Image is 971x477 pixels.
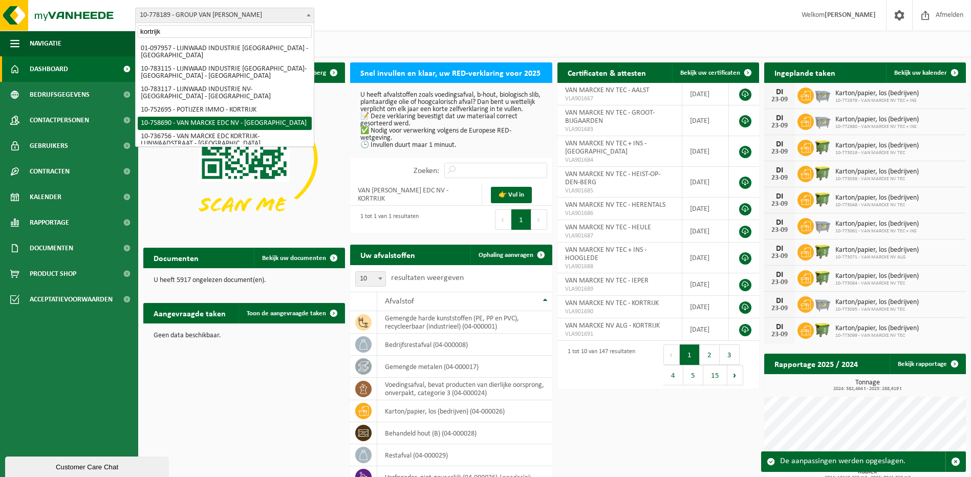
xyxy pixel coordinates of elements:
[835,124,919,130] span: 10-772980 - VAN MARCKE NV TEC + INS
[814,295,831,312] img: WB-2500-GAL-GY-04
[780,452,945,471] div: De aanpassingen werden opgeslagen.
[239,303,344,323] a: Toon de aangevraagde taken
[565,140,646,156] span: VAN MARCKE NV TEC + INS - [GEOGRAPHIC_DATA]
[470,245,551,265] a: Ophaling aanvragen
[377,444,552,466] td: restafval (04-000029)
[769,175,790,182] div: 23-09
[565,224,651,231] span: VAN MARCKE NV TEC - HEULE
[814,269,831,286] img: WB-1100-HPE-GN-51
[835,194,919,202] span: Karton/papier, los (bedrijven)
[5,454,171,477] iframe: chat widget
[769,279,790,286] div: 23-09
[138,83,312,103] li: 10-783117 - LIJNWAAD INDUSTRIE NV-[GEOGRAPHIC_DATA] - [GEOGRAPHIC_DATA]
[769,331,790,338] div: 23-09
[835,228,919,234] span: 10-773061 - VAN MARCKE NV TEC + INS
[890,354,965,374] a: Bekijk rapportage
[769,166,790,175] div: DI
[30,107,89,133] span: Contactpersonen
[814,164,831,182] img: WB-1100-HPE-GN-51
[764,354,868,374] h2: Rapportage 2025 / 2024
[377,400,552,422] td: karton/papier, los (bedrijven) (04-000026)
[414,167,439,175] label: Zoeken:
[138,42,312,62] li: 01-097957 - LIJNWAAD INDUSTRIE [GEOGRAPHIC_DATA] - [GEOGRAPHIC_DATA]
[377,378,552,400] td: voedingsafval, bevat producten van dierlijke oorsprong, onverpakt, categorie 3 (04-000024)
[835,98,919,104] span: 10-772978 - VAN MARCKE NV TEC + INS
[835,254,919,261] span: 10-773071 - VAN MARCKE NV ALG
[814,86,831,103] img: WB-2500-GAL-GY-04
[254,248,344,268] a: Bekijk uw documenten
[663,365,683,385] button: 4
[682,167,729,198] td: [DATE]
[886,62,965,83] a: Bekijk uw kalender
[565,308,675,316] span: VLA901690
[682,136,729,167] td: [DATE]
[683,365,703,385] button: 5
[565,170,660,186] span: VAN MARCKE NV TEC - HEIST-OP-DEN-BERG
[894,70,947,76] span: Bekijk uw kalender
[355,208,419,231] div: 1 tot 1 van 1 resultaten
[565,95,675,103] span: VLA901667
[377,356,552,378] td: gemengde metalen (04-000017)
[356,272,385,286] span: 10
[30,235,73,261] span: Documenten
[769,140,790,148] div: DI
[814,190,831,208] img: WB-1100-HPE-GN-51
[138,103,312,117] li: 10-752695 - POTIJZER IMMO - KORTRIJK
[682,243,729,273] td: [DATE]
[835,246,919,254] span: Karton/papier, los (bedrijven)
[531,209,547,230] button: Next
[769,96,790,103] div: 23-09
[565,263,675,271] span: VLA901688
[30,184,61,210] span: Kalender
[557,62,656,82] h2: Certificaten & attesten
[491,187,532,203] a: 👉 Vul in
[769,323,790,331] div: DI
[663,344,680,365] button: Previous
[247,310,326,317] span: Toon de aangevraagde taken
[769,386,966,392] span: 2024: 582,464 t - 2025: 288,619 t
[565,156,675,164] span: VLA901684
[154,277,335,284] p: U heeft 5917 ongelezen document(en).
[769,305,790,312] div: 23-09
[682,83,729,105] td: [DATE]
[835,307,919,313] span: 10-773095 - VAN MARCKE NV TEC
[814,321,831,338] img: WB-1100-HPE-GN-51
[682,318,729,341] td: [DATE]
[680,70,740,76] span: Bekijk uw certificaten
[565,322,660,330] span: VAN MARCKE NV ALG - KORTRIJK
[350,62,551,82] h2: Snel invullen en klaar, uw RED-verklaring voor 2025
[385,297,414,306] span: Afvalstof
[565,232,675,240] span: VLA901687
[565,201,665,209] span: VAN MARCKE NV TEC - HERENTALS
[136,8,314,23] span: 10-778189 - GROUP VAN MARCKE
[835,272,919,280] span: Karton/papier, los (bedrijven)
[565,209,675,218] span: VLA901686
[700,344,720,365] button: 2
[565,86,650,94] span: VAN MARCKE NV TEC - AALST
[565,246,646,262] span: VAN MARCKE NV TEC + INS - HOOGLEDE
[835,116,919,124] span: Karton/papier, los (bedrijven)
[295,62,344,83] button: Verberg
[680,344,700,365] button: 1
[377,334,552,356] td: bedrijfsrestafval (04-000008)
[682,105,729,136] td: [DATE]
[30,261,76,287] span: Product Shop
[143,303,236,323] h2: Aangevraagde taken
[769,297,790,305] div: DI
[565,187,675,195] span: VLA901685
[138,130,312,150] li: 10-736756 - VAN MARCKE EDC KORTRIJK-LIJNWAADSTRAAT - [GEOGRAPHIC_DATA]
[835,298,919,307] span: Karton/papier, los (bedrijven)
[769,245,790,253] div: DI
[769,271,790,279] div: DI
[565,109,655,125] span: VAN MARCKE NV TEC - GROOT-BIJGAARDEN
[377,311,552,334] td: gemengde harde kunststoffen (PE, PP en PVC), recycleerbaar (industrieel) (04-000001)
[495,209,511,230] button: Previous
[30,210,69,235] span: Rapportage
[769,114,790,122] div: DI
[350,245,425,265] h2: Uw afvalstoffen
[814,216,831,234] img: WB-2500-GAL-GY-04
[143,83,345,234] img: Download de VHEPlus App
[835,220,919,228] span: Karton/papier, los (bedrijven)
[682,198,729,220] td: [DATE]
[138,117,312,130] li: 10-758690 - VAN MARCKE EDC NV - [GEOGRAPHIC_DATA]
